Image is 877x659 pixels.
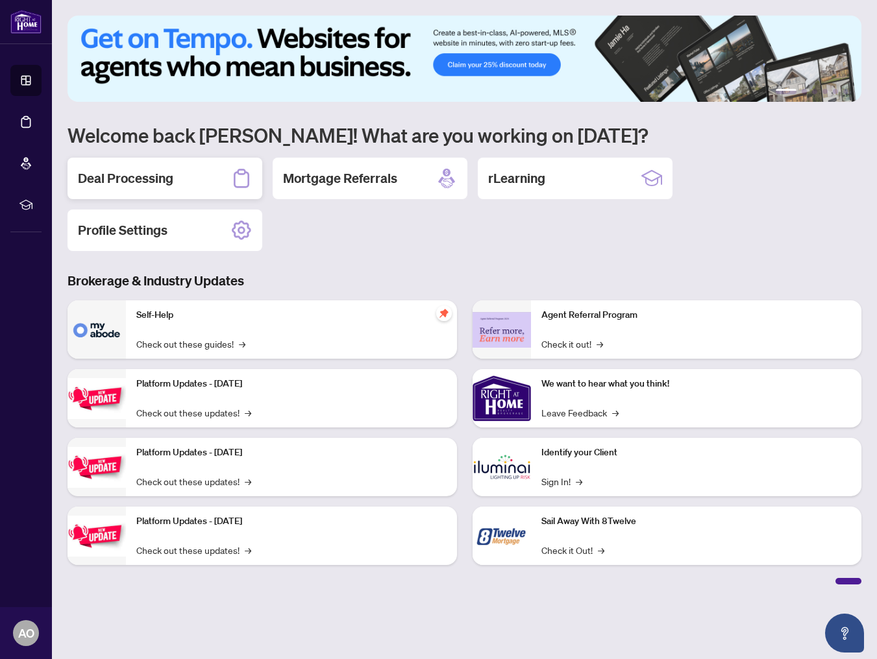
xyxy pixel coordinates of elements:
[245,543,251,557] span: →
[68,378,126,419] img: Platform Updates - July 21, 2025
[78,221,167,239] h2: Profile Settings
[612,405,619,420] span: →
[283,169,397,187] h2: Mortgage Referrals
[541,543,604,557] a: Check it Out!→
[802,89,807,94] button: 2
[541,446,852,460] p: Identify your Client
[245,405,251,420] span: →
[136,446,447,460] p: Platform Updates - [DATE]
[436,306,452,321] span: pushpin
[68,272,861,290] h3: Brokerage & Industry Updates
[136,377,447,391] p: Platform Updates - [DATE]
[776,89,797,94] button: 1
[833,89,838,94] button: 5
[473,369,531,427] img: We want to hear what you think!
[68,300,126,359] img: Self-Help
[576,474,582,488] span: →
[68,123,861,147] h1: Welcome back [PERSON_NAME]! What are you working on [DATE]?
[136,543,251,557] a: Check out these updates!→
[473,438,531,496] img: Identify your Client
[812,89,817,94] button: 3
[136,474,251,488] a: Check out these updates!→
[541,514,852,529] p: Sail Away With 8Twelve
[136,514,447,529] p: Platform Updates - [DATE]
[541,337,603,351] a: Check it out!→
[68,516,126,557] img: Platform Updates - June 23, 2025
[136,337,245,351] a: Check out these guides!→
[822,89,828,94] button: 4
[598,543,604,557] span: →
[78,169,173,187] h2: Deal Processing
[68,16,861,102] img: Slide 0
[68,447,126,488] img: Platform Updates - July 8, 2025
[10,10,42,34] img: logo
[541,308,852,322] p: Agent Referral Program
[597,337,603,351] span: →
[488,169,545,187] h2: rLearning
[843,89,848,94] button: 6
[541,377,852,391] p: We want to hear what you think!
[473,507,531,565] img: Sail Away With 8Twelve
[136,308,447,322] p: Self-Help
[245,474,251,488] span: →
[473,312,531,348] img: Agent Referral Program
[541,474,582,488] a: Sign In!→
[825,614,864,653] button: Open asap
[541,405,619,420] a: Leave Feedback→
[136,405,251,420] a: Check out these updates!→
[239,337,245,351] span: →
[18,624,34,642] span: AO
